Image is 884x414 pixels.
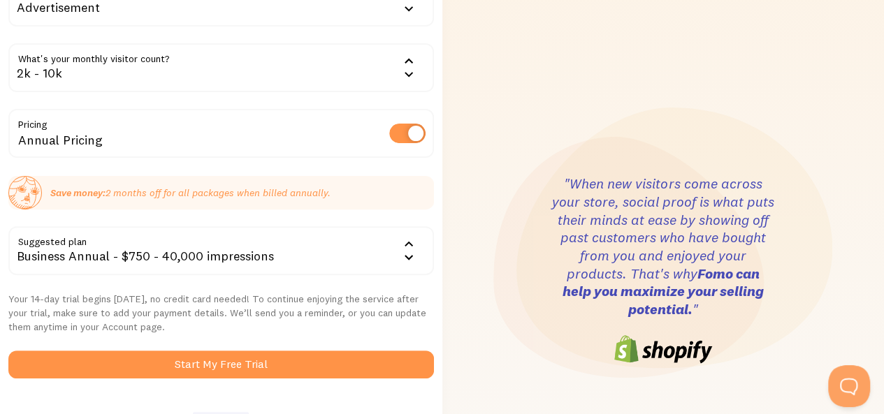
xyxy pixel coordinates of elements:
[50,186,331,200] p: 2 months off for all packages when billed annually.
[614,335,712,363] img: shopify-logo-6cb0242e8808f3daf4ae861e06351a6977ea544d1a5c563fd64e3e69b7f1d4c4.png
[8,292,434,334] p: Your 14-day trial begins [DATE], no credit card needed! To continue enjoying the service after yo...
[8,109,434,160] div: Annual Pricing
[8,226,434,275] div: Business Annual - $750 - 40,000 impressions
[551,175,775,318] h3: "When new visitors come across your store, social proof is what puts their minds at ease by showi...
[828,365,870,407] iframe: Help Scout Beacon - Open
[8,43,434,92] div: 2k - 10k
[50,186,106,199] strong: Save money:
[8,350,434,378] button: Start My Free Trial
